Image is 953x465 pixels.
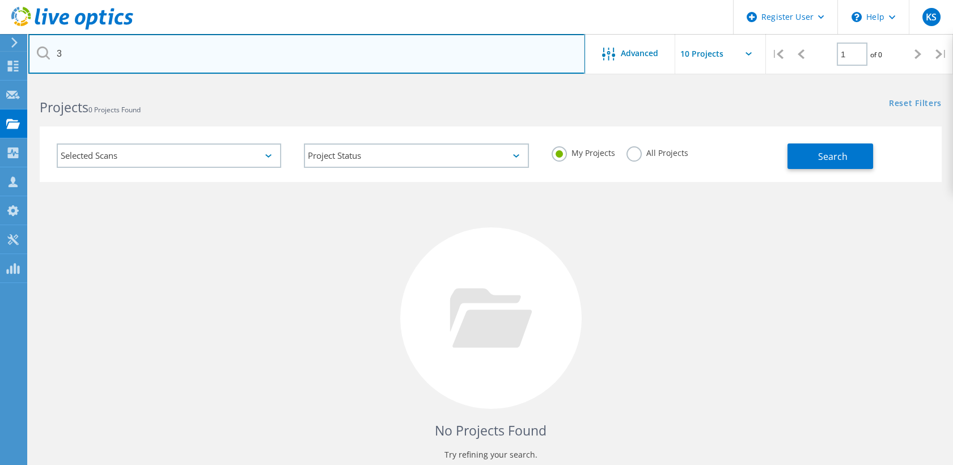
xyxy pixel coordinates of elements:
a: Reset Filters [889,99,942,109]
span: KS [926,12,937,22]
p: Try refining your search. [51,446,930,464]
div: | [766,34,789,74]
label: All Projects [626,146,688,157]
span: Advanced [621,49,658,57]
label: My Projects [552,146,615,157]
svg: \n [852,12,862,22]
div: Selected Scans [57,143,281,168]
span: 0 Projects Found [88,105,141,115]
span: of 0 [870,50,882,60]
span: Search [818,150,848,163]
input: Search projects by name, owner, ID, company, etc [28,34,585,74]
div: | [930,34,953,74]
h4: No Projects Found [51,421,930,440]
button: Search [787,143,873,169]
b: Projects [40,98,88,116]
a: Live Optics Dashboard [11,24,133,32]
div: Project Status [304,143,528,168]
